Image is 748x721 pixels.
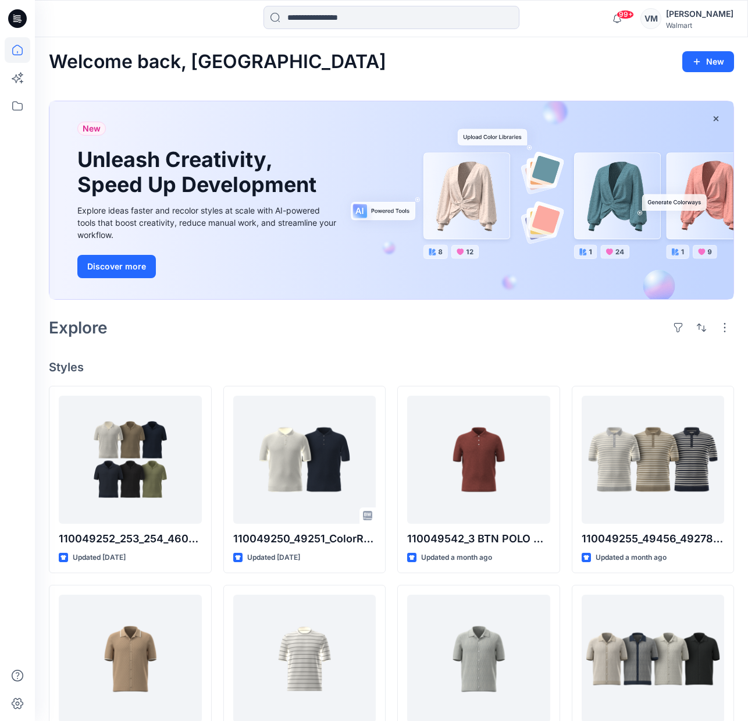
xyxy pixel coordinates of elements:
[77,147,322,197] h1: Unleash Creativity, Speed Up Development
[582,396,725,524] a: 110049255_49456_49278_POINTELLE FULL BUTTON SWEATER POLO
[49,51,386,73] h2: Welcome back, [GEOGRAPHIC_DATA]
[640,8,661,29] div: VM
[407,396,550,524] a: 110049542_3 BTN POLO BOUCLE SWEATER
[59,531,202,547] p: 110049252_253_254_46012_49136_49200_49138_ADM_WAVE JACQUARD LINEN BLENDED [PERSON_NAME] POLO - 副本
[666,21,733,30] div: Walmart
[421,552,492,564] p: Updated a month ago
[49,318,108,337] h2: Explore
[682,51,734,72] button: New
[666,7,733,21] div: [PERSON_NAME]
[77,255,339,278] a: Discover more
[59,396,202,524] a: 110049252_253_254_46012_49136_49200_49138_ADM_WAVE JACQUARD LINEN BLENDED JOHNNY SWEATER POLO - 副本
[233,531,376,547] p: 110049250_49251_ColorRun_POINTELLE FULL BUTTON SWEATER POLO-7-16
[77,255,156,278] button: Discover more
[83,122,101,136] span: New
[407,531,550,547] p: 110049542_3 BTN POLO BOUCLE SWEATER
[582,531,725,547] p: 110049255_49456_49278_POINTELLE FULL BUTTON SWEATER POLO
[617,10,634,19] span: 99+
[49,360,734,374] h4: Styles
[247,552,300,564] p: Updated [DATE]
[73,552,126,564] p: Updated [DATE]
[77,204,339,241] div: Explore ideas faster and recolor styles at scale with AI-powered tools that boost creativity, red...
[233,396,376,524] a: 110049250_49251_ColorRun_POINTELLE FULL BUTTON SWEATER POLO-7-16
[596,552,667,564] p: Updated a month ago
